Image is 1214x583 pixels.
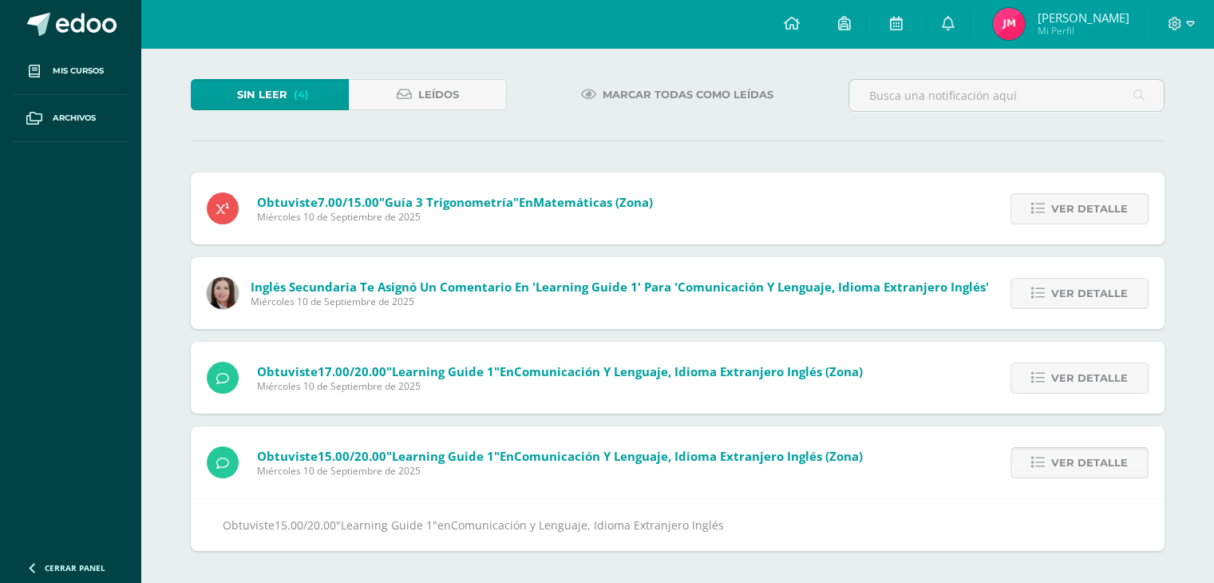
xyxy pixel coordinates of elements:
[251,279,989,295] span: Inglés Secundaria te asignó un comentario en 'Learning Guide 1' para 'Comunicación y Lenguaje, Id...
[318,363,386,379] span: 17.00/20.00
[53,112,96,125] span: Archivos
[1037,24,1129,38] span: Mi Perfil
[294,80,309,109] span: (4)
[257,379,863,393] span: Miércoles 10 de Septiembre de 2025
[275,518,336,533] span: 15.00/20.00
[386,363,500,379] span: "Learning Guide 1"
[45,562,105,573] span: Cerrar panel
[533,194,653,210] span: Matemáticas (Zona)
[223,515,1133,535] div: Obtuviste en
[207,277,239,309] img: 8af0450cf43d44e38c4a1497329761f3.png
[386,448,500,464] span: "Learning Guide 1"
[257,464,863,478] span: Miércoles 10 de Septiembre de 2025
[257,194,653,210] span: Obtuviste en
[1037,10,1129,26] span: [PERSON_NAME]
[349,79,507,110] a: Leídos
[1051,448,1128,478] span: Ver detalle
[514,448,863,464] span: Comunicación y Lenguaje, Idioma Extranjero Inglés (Zona)
[993,8,1025,40] img: 6858e211fb986c9fe9688e4a84769b91.png
[237,80,287,109] span: Sin leer
[318,194,379,210] span: 7.00/15.00
[257,448,863,464] span: Obtuviste en
[418,80,459,109] span: Leídos
[561,79,793,110] a: Marcar todas como leídas
[13,95,128,142] a: Archivos
[603,80,773,109] span: Marcar todas como leídas
[451,518,724,533] span: Comunicación y Lenguaje, Idioma Extranjero Inglés
[53,65,104,77] span: Mis cursos
[849,80,1164,111] input: Busca una notificación aquí
[514,363,863,379] span: Comunicación y Lenguaje, Idioma Extranjero Inglés (Zona)
[13,48,128,95] a: Mis cursos
[336,518,437,533] span: "Learning Guide 1"
[251,295,989,308] span: Miércoles 10 de Septiembre de 2025
[257,210,653,224] span: Miércoles 10 de Septiembre de 2025
[1051,279,1128,308] span: Ver detalle
[1051,363,1128,393] span: Ver detalle
[191,79,349,110] a: Sin leer(4)
[379,194,519,210] span: "Guía 3 Trigonometría"
[318,448,386,464] span: 15.00/20.00
[257,363,863,379] span: Obtuviste en
[1051,194,1128,224] span: Ver detalle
